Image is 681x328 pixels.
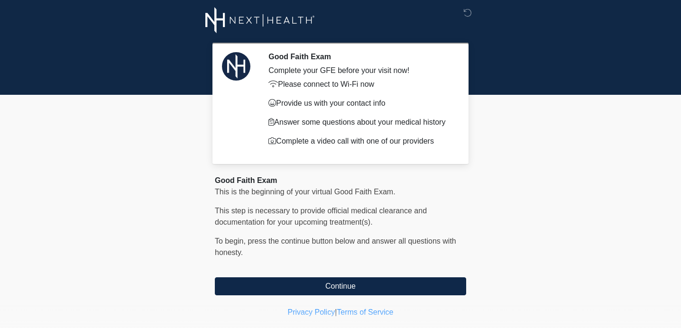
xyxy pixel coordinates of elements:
[215,175,466,186] div: Good Faith Exam
[288,308,335,316] a: Privacy Policy
[215,277,466,295] button: Continue
[268,98,452,109] p: Provide us with your contact info
[222,52,250,81] img: Agent Avatar
[215,237,456,256] span: To begin, ﻿﻿﻿﻿﻿﻿press the continue button below and answer all questions with honesty.
[268,65,452,76] div: Complete your GFE before your visit now!
[205,7,315,33] img: Next-Health Logo
[215,207,427,226] span: This step is necessary to provide official medical clearance and documentation for your upcoming ...
[268,79,452,90] p: Please connect to Wi-Fi now
[335,308,337,316] a: |
[268,136,452,147] p: Complete a video call with one of our providers
[268,52,452,61] h2: Good Faith Exam
[337,308,393,316] a: Terms of Service
[268,117,452,128] p: Answer some questions about your medical history
[215,188,396,196] span: This is the beginning of your virtual Good Faith Exam.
